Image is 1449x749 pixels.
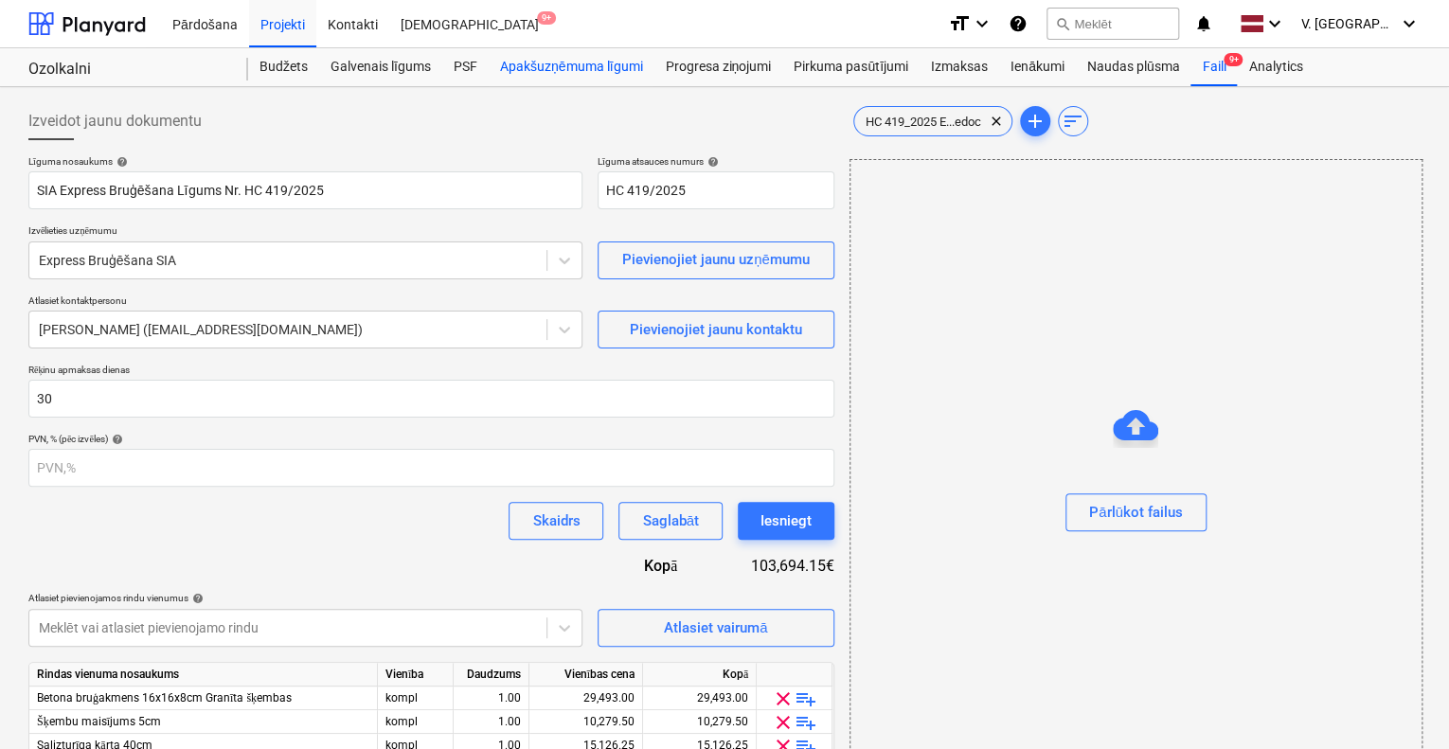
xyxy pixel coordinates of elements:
div: Saglabāt [642,508,698,533]
a: Naudas plūsma [1076,48,1191,86]
span: Šķembu maisījums 5cm [37,715,161,728]
input: PVN,% [28,449,834,487]
span: help [704,156,719,168]
span: sort [1062,110,1084,133]
div: 1.00 [461,687,521,710]
div: Līguma nosaukums [28,155,582,168]
div: Pievienojiet jaunu uzņēmumu [622,247,810,272]
input: Rēķinu apmaksas dienas [28,380,834,418]
i: keyboard_arrow_down [1263,12,1286,35]
button: Pievienojiet jaunu uzņēmumu [598,241,834,279]
button: Atlasiet vairumā [598,609,834,647]
span: 9+ [1224,53,1243,66]
div: 10,279.50 [537,710,635,734]
div: Skaidrs [532,508,580,533]
span: V. [GEOGRAPHIC_DATA] [1301,16,1396,31]
div: 1.00 [461,710,521,734]
div: 29,493.00 [651,687,748,710]
div: kompl [378,710,454,734]
div: HC 419_2025 E...edoc [853,106,1012,136]
div: Kopā [588,555,707,577]
div: Vienības cena [529,663,643,687]
div: Vienība [378,663,454,687]
span: clear [772,711,795,734]
span: add [1024,110,1046,133]
div: Faili [1190,48,1237,86]
i: Zināšanu pamats [1009,12,1028,35]
p: Rēķinu apmaksas dienas [28,364,834,380]
p: Atlasiet kontaktpersonu [28,294,582,311]
i: keyboard_arrow_down [1398,12,1421,35]
span: clear [985,110,1008,133]
div: Iesniegt [760,508,812,533]
a: Progresa ziņojumi [653,48,782,86]
div: Atlasiet pievienojamos rindu vienumus [28,592,582,604]
button: Saglabāt [618,502,722,540]
a: Galvenais līgums [319,48,442,86]
span: search [1055,16,1070,31]
span: Betona bruģakmens 16x16x8cm Granīta šķembas [37,691,292,704]
span: 9+ [537,11,556,25]
i: keyboard_arrow_down [971,12,993,35]
a: Apakšuzņēmuma līgumi [489,48,653,86]
span: help [108,434,123,445]
div: 29,493.00 [537,687,635,710]
button: Meklēt [1046,8,1179,40]
div: Ozolkalni [28,60,225,80]
span: help [188,593,204,604]
a: Faili9+ [1190,48,1237,86]
button: Pārlūkot failus [1065,493,1207,531]
div: Daudzums [454,663,529,687]
input: Atsauces numurs [598,171,834,209]
i: format_size [948,12,971,35]
a: Ienākumi [999,48,1076,86]
button: Iesniegt [738,502,834,540]
p: Izvēlieties uzņēmumu [28,224,582,241]
div: 103,694.15€ [707,555,834,577]
div: PVN, % (pēc izvēles) [28,433,834,445]
input: Dokumenta nosaukums [28,171,582,209]
button: Pievienojiet jaunu kontaktu [598,311,834,348]
span: HC 419_2025 E...edoc [854,115,993,129]
span: help [113,156,128,168]
span: playlist_add [795,711,817,734]
div: Kopā [643,663,757,687]
a: Analytics [1237,48,1314,86]
i: notifications [1194,12,1213,35]
span: clear [772,687,795,710]
a: Izmaksas [920,48,999,86]
button: Skaidrs [509,502,603,540]
div: kompl [378,687,454,710]
span: Izveidot jaunu dokumentu [28,110,202,133]
div: Pārlūkot failus [1089,500,1183,525]
div: Atlasiet vairumā [664,615,767,640]
div: 10,279.50 [651,710,748,734]
span: playlist_add [795,687,817,710]
div: Līguma atsauces numurs [598,155,834,168]
a: PSF [442,48,489,86]
div: Pievienojiet jaunu kontaktu [630,317,802,342]
a: Budžets [248,48,319,86]
a: Pirkuma pasūtījumi [782,48,920,86]
div: Rindas vienuma nosaukums [29,663,378,687]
